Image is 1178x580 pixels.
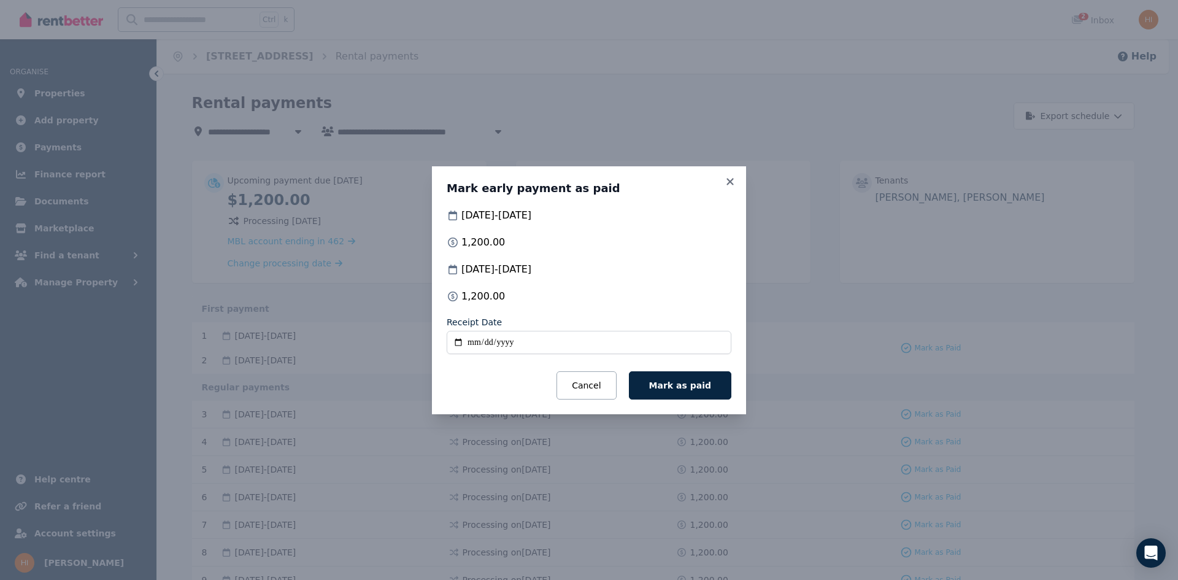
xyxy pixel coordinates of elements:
[461,235,505,250] span: 1,200.00
[556,371,616,400] button: Cancel
[461,289,505,304] span: 1,200.00
[649,381,711,390] span: Mark as paid
[461,208,531,223] span: [DATE] - [DATE]
[629,371,731,400] button: Mark as paid
[447,181,731,196] h3: Mark early payment as paid
[447,316,502,328] label: Receipt Date
[461,262,531,277] span: [DATE] - [DATE]
[1136,538,1166,568] div: Open Intercom Messenger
